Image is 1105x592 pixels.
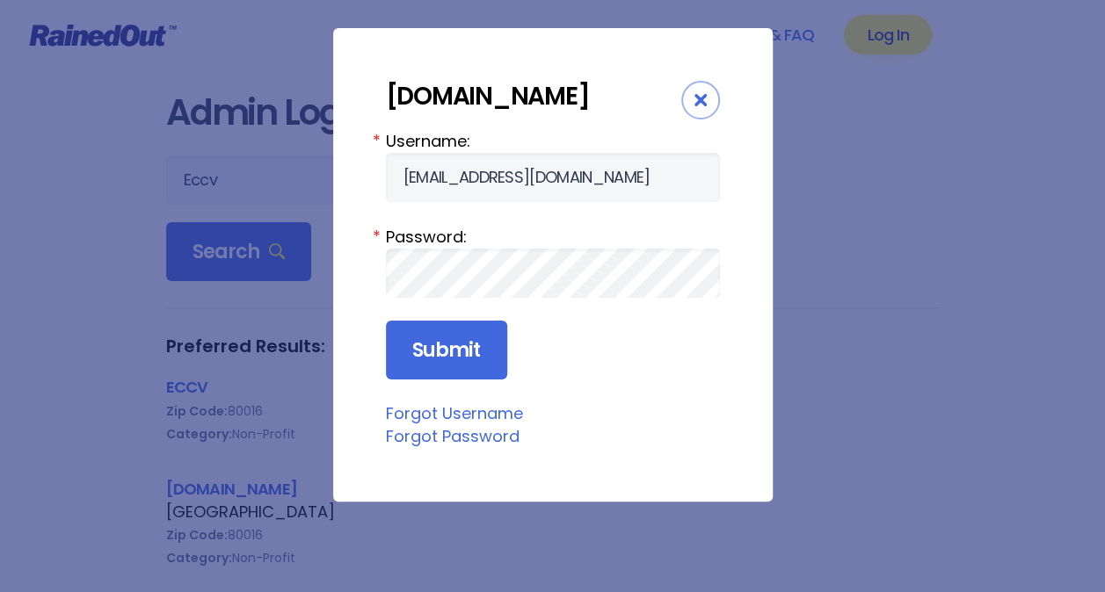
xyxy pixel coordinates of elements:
[386,402,523,424] a: Forgot Username
[681,81,720,119] div: Close
[386,321,507,380] input: Submit
[386,81,681,112] div: [DOMAIN_NAME]
[386,425,520,447] a: Forgot Password
[386,129,720,153] label: Username:
[386,225,720,249] label: Password:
